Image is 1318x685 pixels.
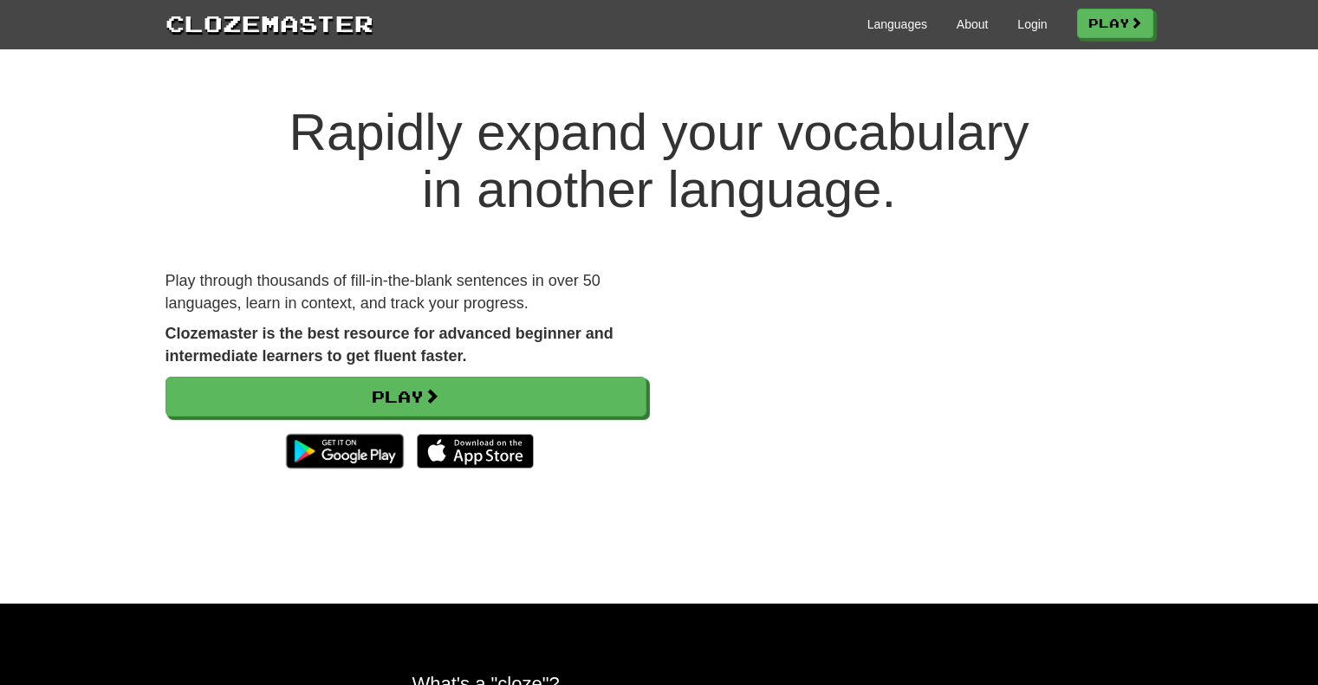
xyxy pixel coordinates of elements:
[1077,9,1153,38] a: Play
[166,7,373,39] a: Clozemaster
[166,270,646,314] p: Play through thousands of fill-in-the-blank sentences in over 50 languages, learn in context, and...
[166,377,646,417] a: Play
[417,434,534,469] img: Download_on_the_App_Store_Badge_US-UK_135x40-25178aeef6eb6b83b96f5f2d004eda3bffbb37122de64afbaef7...
[166,325,614,365] strong: Clozemaster is the best resource for advanced beginner and intermediate learners to get fluent fa...
[1017,16,1047,33] a: Login
[957,16,989,33] a: About
[867,16,927,33] a: Languages
[277,425,412,477] img: Get it on Google Play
